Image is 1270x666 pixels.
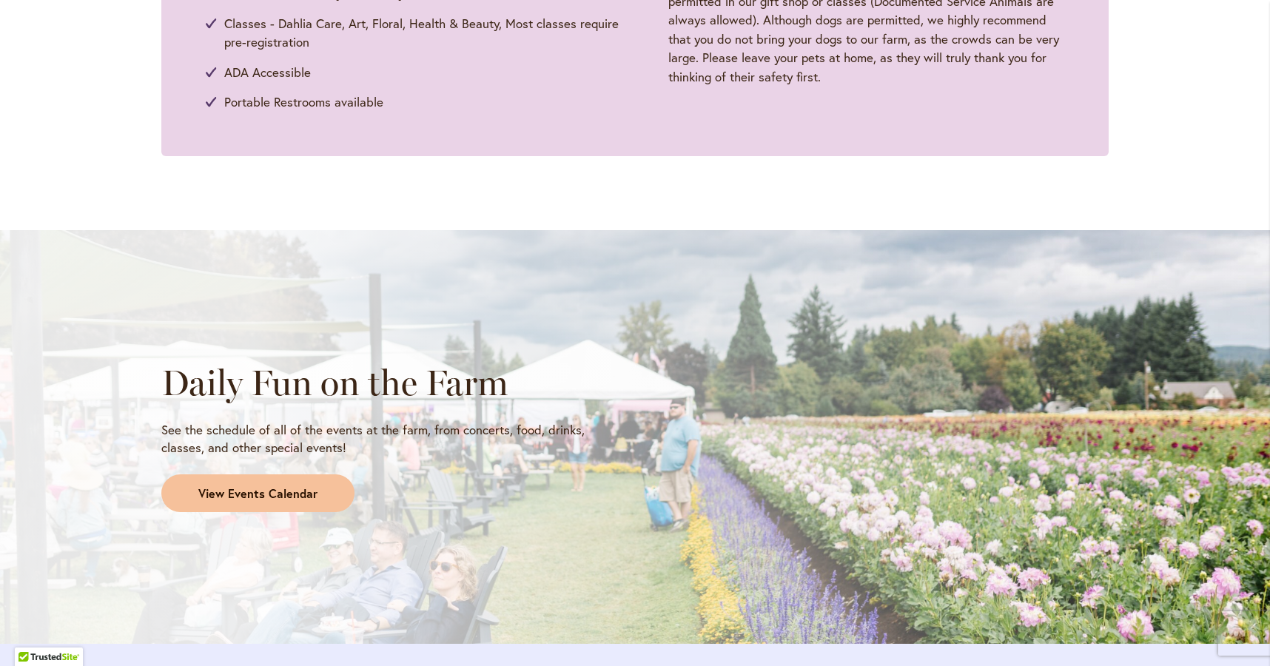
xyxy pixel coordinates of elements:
[224,63,311,82] span: ADA Accessible
[224,14,620,52] span: Classes - Dahlia Care, Art, Floral, Health & Beauty, Most classes require pre-registration
[161,362,622,403] h2: Daily Fun on the Farm
[198,485,317,502] span: View Events Calendar
[161,474,355,513] a: View Events Calendar
[161,421,622,457] p: See the schedule of all of the events at the farm, from concerts, food, drinks, classes, and othe...
[224,92,383,112] span: Portable Restrooms available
